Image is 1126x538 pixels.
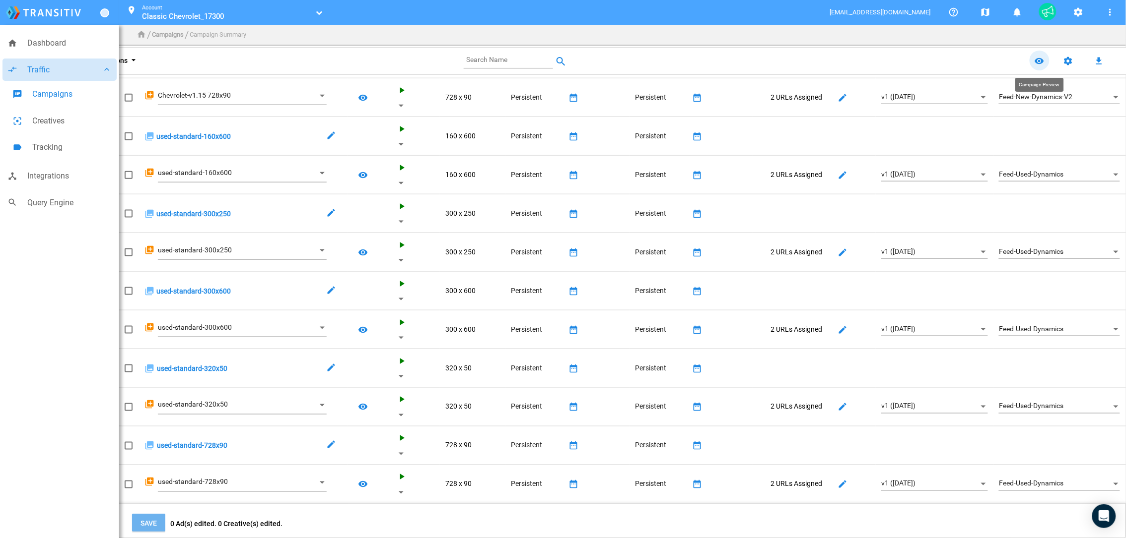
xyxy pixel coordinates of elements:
span: Chevrolet-v1.15 728x90 [158,91,231,99]
span: Feed-Used-Dynamics [999,479,1063,487]
i: compare_arrows [7,64,17,74]
a: Persistent [511,402,563,412]
i: add_to_photos [144,477,154,487]
i: photo_library [144,131,154,141]
li: / [185,27,189,43]
mat-icon: date_range [567,362,579,374]
mat-icon: edit_main [838,169,850,181]
mat-icon: edit_main [326,361,338,373]
a: used-standard-320x50 [157,361,227,376]
span: Creatives [32,115,112,127]
mat-icon: date_range [567,324,579,336]
span: 2 URLs Assigned [759,479,834,489]
a: Persistent [635,440,688,450]
span: 2 URLs Assigned [759,170,834,179]
a: filter_center_focusCreatives [7,110,117,132]
mat-icon: edit_main [838,478,850,490]
mat-icon: remove_red_eye [1034,55,1046,67]
mat-icon: date_range [692,130,704,142]
td: 300 x 600 [440,271,505,310]
mat-icon: date_range [567,440,579,452]
mat-icon: play_arrow [397,85,409,97]
span: Feed-Used-Dynamics [999,170,1063,178]
mat-icon: play_arrow [397,163,409,175]
mat-icon: play_arrow [397,472,409,484]
mat-icon: date_range [567,401,579,413]
button: Save [132,514,165,532]
mat-icon: remove_red_eye [357,478,369,490]
span: 2 URLs Assigned [759,92,834,102]
i: photo_library [144,286,154,296]
mat-icon: remove_red_eye [357,169,369,181]
mat-icon: date_range [567,246,579,258]
span: Dashboard [27,37,112,50]
span: Traffic [27,63,102,76]
mat-icon: remove_red_eye [357,246,369,258]
span: used-standard-728x90 [158,478,228,486]
mat-icon: edit_main [838,92,850,104]
span: Feed-Used-Dynamics [999,247,1063,255]
td: 300 x 600 [440,310,505,349]
td: 320 x 50 [440,349,505,387]
a: Persistent [635,247,688,257]
td: 728 x 90 [440,465,505,503]
td: 160 x 600 [440,155,505,194]
mat-icon: date_range [567,208,579,220]
mat-icon: edit_main [838,246,850,258]
a: Persistent [511,131,563,141]
i: add_to_photos [144,400,154,410]
i: label [12,142,22,152]
i: home [7,38,17,48]
span: used-standard-160x600 [158,169,232,177]
a: Persistent [511,363,563,373]
span: used-standard-320x50 [158,401,228,409]
mat-icon: play_arrow [397,356,409,368]
a: used-standard-300x250 [156,206,231,221]
mat-icon: date_range [692,246,704,258]
span: Actions [104,57,140,64]
i: photo_library [144,209,154,219]
i: add_to_photos [144,90,154,100]
span: 0 Ad(s) edited. 0 Creative(s) edited. [170,520,282,528]
mat-icon: edit_main [326,439,338,451]
mat-icon: date_range [692,208,704,220]
a: used-standard-300x600 [156,284,231,299]
a: Persistent [511,286,563,296]
a: Persistent [635,402,688,412]
td: 728 x 90 [440,426,505,465]
span: Tracking [32,141,112,154]
mat-icon: date_range [567,92,579,104]
mat-icon: date_range [692,440,704,452]
a: homeDashboard [2,32,117,55]
i: search [7,197,17,207]
mat-icon: date_range [692,285,704,297]
a: Persistent [635,131,688,141]
mat-icon: date_range [692,401,704,413]
mat-icon: location_on [126,5,138,17]
span: Feed-New-Dynamics-V2 [999,93,1072,101]
a: searchQuery Engine [2,191,117,214]
i: filter_center_focus [12,116,22,126]
span: v1 ([DATE]) [881,247,915,255]
mat-icon: play_arrow [397,317,409,329]
mat-icon: settings_main [1063,55,1075,67]
a: Persistent [635,92,688,102]
a: Persistent [511,247,563,257]
td: 160 x 600 [440,117,505,155]
span: v1 ([DATE]) [881,402,915,410]
mat-icon: date_range [567,130,579,142]
a: Persistent [511,208,563,218]
mat-icon: play_arrow [397,201,409,213]
mat-icon: play_arrow [397,124,409,136]
span: Classic Chevrolet_17300 [142,12,224,21]
mat-icon: date_range [692,92,704,104]
a: Campaigns [152,31,184,38]
i: keyboard_arrow_down [102,64,112,74]
span: v1 ([DATE]) [881,479,915,487]
a: Persistent [635,208,688,218]
mat-icon: date_range [567,169,579,181]
a: compare_arrowsTraffickeyboard_arrow_down [2,59,117,81]
span: v1 ([DATE]) [881,93,915,101]
span: Integrations [27,170,112,182]
a: Persistent [635,170,688,179]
